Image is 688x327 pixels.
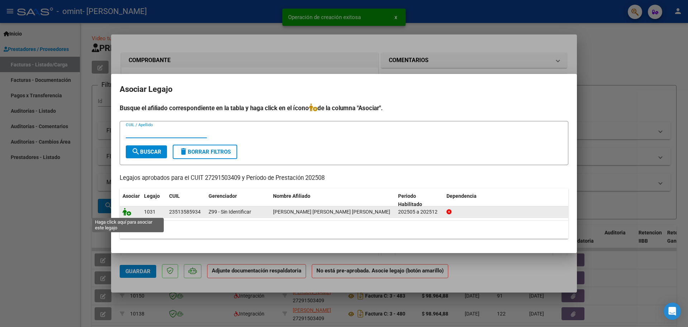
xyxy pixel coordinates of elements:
h2: Asociar Legajo [120,83,568,96]
span: Z99 - Sin Identificar [209,209,251,215]
datatable-header-cell: Nombre Afiliado [270,188,395,212]
datatable-header-cell: Dependencia [444,188,569,212]
span: Borrar Filtros [179,149,231,155]
span: CUIL [169,193,180,199]
mat-icon: delete [179,147,188,156]
span: Asociar [123,193,140,199]
span: Dependencia [446,193,477,199]
h4: Busque el afiliado correspondiente en la tabla y haga click en el ícono de la columna "Asociar". [120,103,568,113]
span: Nombre Afiliado [273,193,310,199]
span: Legajo [144,193,160,199]
span: CASTRO ALVAREZ CATALINA LUCIA [273,209,390,215]
datatable-header-cell: CUIL [166,188,206,212]
button: Borrar Filtros [173,145,237,159]
p: Legajos aprobados para el CUIT 27291503409 y Período de Prestación 202508 [120,174,568,183]
span: Gerenciador [209,193,237,199]
mat-icon: search [132,147,140,156]
div: Open Intercom Messenger [664,303,681,320]
datatable-header-cell: Asociar [120,188,141,212]
span: Periodo Habilitado [398,193,422,207]
button: Buscar [126,145,167,158]
datatable-header-cell: Legajo [141,188,166,212]
span: 1031 [144,209,156,215]
div: 1 registros [120,221,568,239]
datatable-header-cell: Periodo Habilitado [395,188,444,212]
div: 23513585934 [169,208,201,216]
div: 202505 a 202512 [398,208,441,216]
span: Buscar [132,149,161,155]
datatable-header-cell: Gerenciador [206,188,270,212]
